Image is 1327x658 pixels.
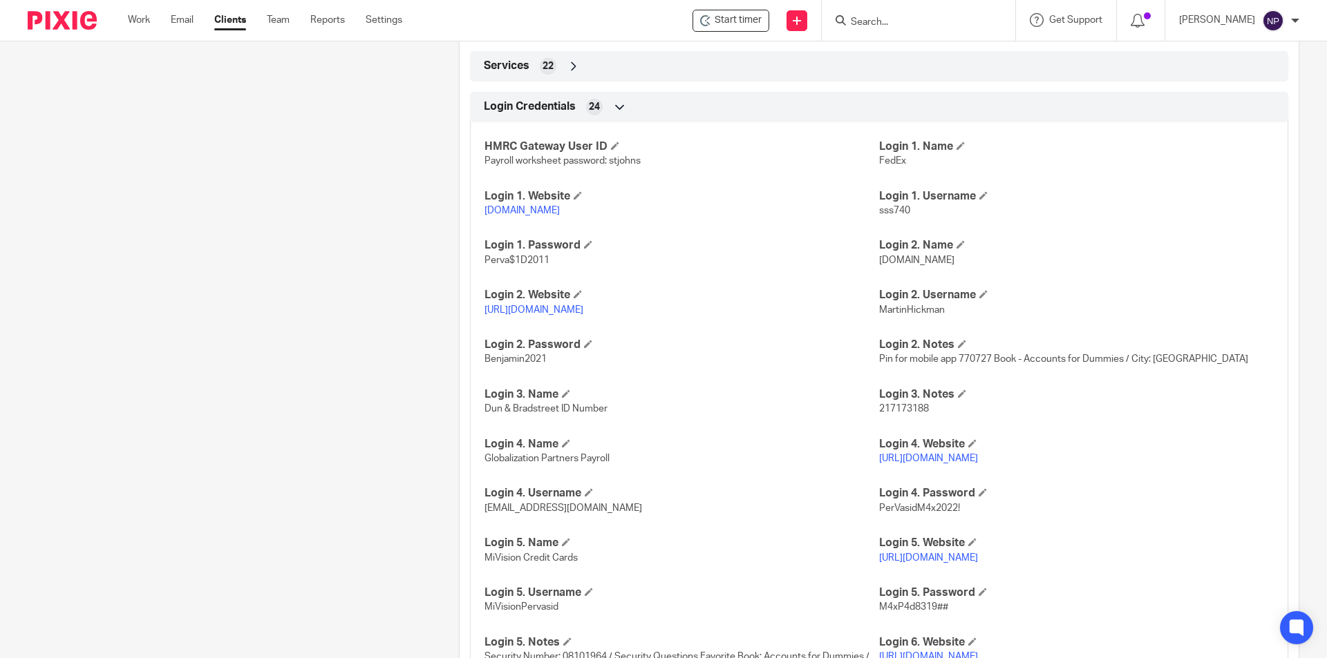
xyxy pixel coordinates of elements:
a: Email [171,13,194,27]
h4: Login 2. Username [879,288,1274,302]
h4: Login 3. Name [484,387,879,402]
span: Perva$1D2011 [484,255,549,265]
span: Dun & Bradstreet ID Number [484,404,608,414]
span: Pin for mobile app 770727 Book - Accounts for Dummies / City: [GEOGRAPHIC_DATA] [879,354,1248,364]
h4: Login 1. Name [879,139,1274,154]
h4: Login 3. Notes [879,387,1274,402]
span: MartinHickman [879,305,945,315]
span: PerVasidM4x2022! [879,503,960,513]
a: Clients [214,13,246,27]
img: Pixie [28,11,97,30]
span: [DOMAIN_NAME] [879,255,954,265]
img: svg%3E [1262,10,1284,32]
span: MiVision Credit Cards [484,553,578,563]
span: 24 [589,100,600,114]
h4: Login 5. Notes [484,635,879,650]
a: [DOMAIN_NAME] [484,206,560,215]
span: Start timer [715,13,762,28]
h4: Login 4. Website [879,437,1274,452]
a: Work [128,13,150,27]
h4: Login 5. Password [879,586,1274,600]
span: Payroll worksheet password: stjohns [484,156,641,166]
h4: Login 2. Name [879,238,1274,253]
h4: Login 1. Website [484,189,879,204]
span: 22 [543,59,554,73]
span: M4xP4d8319## [879,602,948,612]
div: Pervasid Limited [693,10,769,32]
span: Login Credentials [484,99,576,114]
input: Search [849,17,974,29]
h4: Login 4. Password [879,486,1274,501]
h4: Login 2. Website [484,288,879,302]
a: Settings [366,13,402,27]
span: Services [484,59,529,73]
h4: HMRC Gateway User ID [484,139,879,154]
a: [URL][DOMAIN_NAME] [879,553,978,563]
h4: Login 1. Username [879,189,1274,204]
a: Reports [310,13,345,27]
span: 217173188 [879,404,929,414]
a: [URL][DOMAIN_NAME] [879,454,978,463]
h4: Login 2. Password [484,338,879,352]
h4: Login 2. Notes [879,338,1274,352]
a: [URL][DOMAIN_NAME] [484,305,583,315]
h4: Login 1. Password [484,238,879,253]
span: Benjamin2021 [484,354,547,364]
p: [PERSON_NAME] [1179,13,1255,27]
span: Get Support [1049,15,1102,25]
h4: Login 5. Username [484,586,879,600]
a: Team [267,13,290,27]
span: MiVisionPervasid [484,602,558,612]
span: sss740 [879,206,910,215]
h4: Login 5. Website [879,536,1274,550]
span: [EMAIL_ADDRESS][DOMAIN_NAME] [484,503,642,513]
h4: Login 4. Username [484,486,879,501]
h4: Login 4. Name [484,437,879,452]
span: Globalization Partners Payroll [484,454,610,463]
span: FedEx [879,156,906,166]
h4: Login 5. Name [484,536,879,550]
h4: Login 6. Website [879,635,1274,650]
